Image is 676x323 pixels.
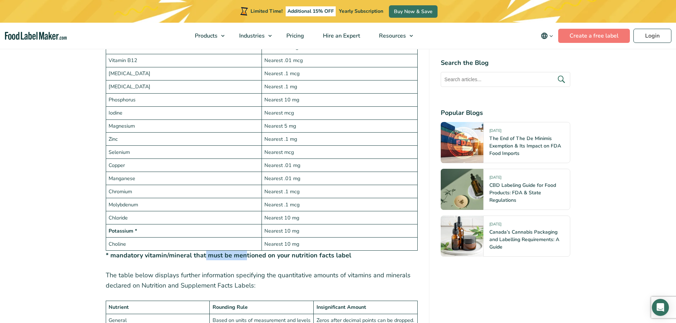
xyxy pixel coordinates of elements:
[262,133,417,146] td: Nearest .1 mg
[277,23,312,49] a: Pricing
[441,58,570,68] h4: Search the Blog
[262,106,417,119] td: Nearest mcg
[106,67,262,80] td: [MEDICAL_DATA]
[262,80,417,93] td: Nearest .1 mg
[314,23,368,49] a: Hire an Expert
[106,211,262,224] td: Chloride
[106,106,262,119] td: Iodine
[441,108,570,118] h4: Popular Blogs
[377,32,407,40] span: Resources
[489,222,501,230] span: [DATE]
[106,80,262,93] td: [MEDICAL_DATA]
[106,119,262,133] td: Magnesium
[284,32,305,40] span: Pricing
[106,185,262,198] td: Chromium
[213,303,248,311] strong: Rounding Rule
[262,238,417,251] td: Nearest 10 mg
[489,175,501,183] span: [DATE]
[262,159,417,172] td: Nearest .01 mg
[317,303,366,311] strong: Insignificant Amount
[109,303,129,311] strong: Nutrient
[251,8,282,15] span: Limited Time!
[262,185,417,198] td: Nearest .1 mcg
[558,29,630,43] a: Create a free label
[106,270,418,291] p: The table below displays further information specifying the quantitative amounts of vitamins and ...
[262,146,417,159] td: Nearest mcg
[262,198,417,211] td: Nearest .1 mcg
[237,32,265,40] span: Industries
[321,32,361,40] span: Hire an Expert
[370,23,417,49] a: Resources
[489,229,559,250] a: Canada’s Cannabis Packaging and Labelling Requirements: A Guide
[106,159,262,172] td: Copper
[106,133,262,146] td: Zinc
[109,227,137,234] strong: Potassium *
[106,198,262,211] td: Molybdenum
[489,135,561,157] a: The End of The De Minimis Exemption & Its Impact on FDA Food Imports
[262,211,417,224] td: Nearest 10 mg
[262,172,417,185] td: Nearest .01 mg
[286,6,336,16] span: Additional 15% OFF
[106,93,262,106] td: Phosphorus
[262,54,417,67] td: Nearest .01 mcg
[230,23,275,49] a: Industries
[489,182,556,204] a: CBD Labeling Guide for Food Products: FDA & State Regulations
[106,251,351,260] strong: * mandatory vitamin/mineral that must be mentioned on your nutrition facts label
[262,119,417,133] td: Nearest 5 mg
[262,67,417,80] td: Nearest .1 mcg
[262,224,417,238] td: Nearest 10 mg
[106,54,262,67] td: Vitamin B12
[186,23,228,49] a: Products
[193,32,218,40] span: Products
[106,146,262,159] td: Selenium
[633,29,671,43] a: Login
[489,128,501,136] span: [DATE]
[441,72,570,87] input: Search articles...
[106,172,262,185] td: Manganese
[339,8,383,15] span: Yearly Subscription
[652,299,669,316] div: Open Intercom Messenger
[106,238,262,251] td: Choline
[262,93,417,106] td: Nearest 10 mg
[389,5,438,18] a: Buy Now & Save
